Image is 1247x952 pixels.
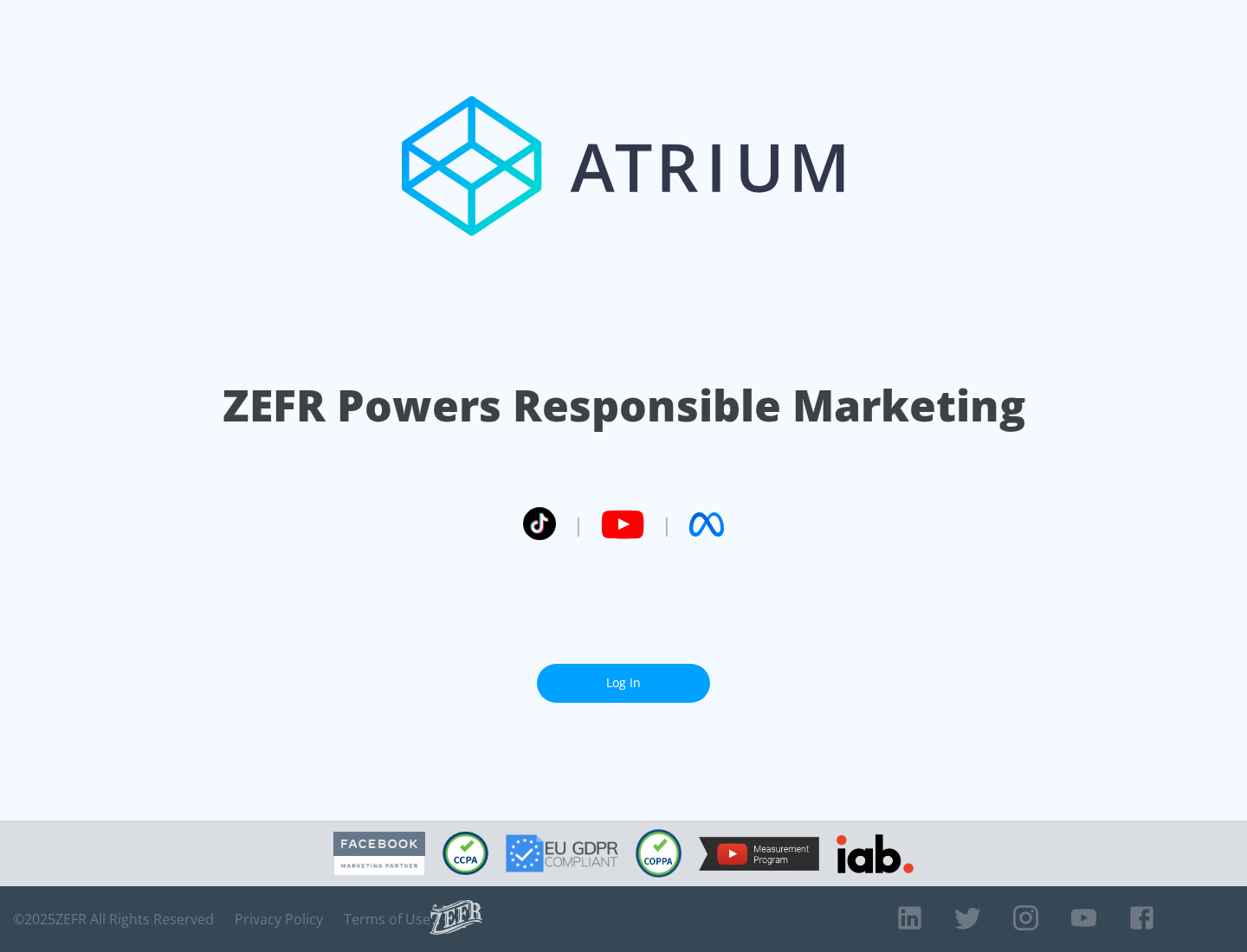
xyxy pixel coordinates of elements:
a: Privacy Policy [235,910,323,928]
h1: ZEFR Powers Responsible Marketing [223,376,1025,435]
img: YouTube Measurement Program [699,837,819,871]
span: | [662,511,672,537]
span: | [573,511,584,537]
img: CCPA Compliant [443,832,488,875]
img: COPPA Compliant [636,829,682,878]
img: GDPR Compliant [506,834,618,872]
img: Facebook Marketing Partner [333,832,425,876]
a: Log In [537,664,710,703]
img: IAB [837,834,914,873]
span: © 2025 ZEFR All Rights Reserved [13,910,214,928]
a: Terms of Use [344,910,430,928]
